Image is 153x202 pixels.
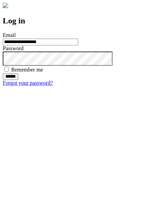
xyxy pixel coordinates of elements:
label: Email [3,32,16,38]
label: Remember me [11,67,43,73]
h2: Log in [3,16,150,25]
label: Password [3,45,23,51]
a: Forgot your password? [3,80,53,86]
img: logo-4e3dc11c47720685a147b03b5a06dd966a58ff35d612b21f08c02c0306f2b779.png [3,3,8,8]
